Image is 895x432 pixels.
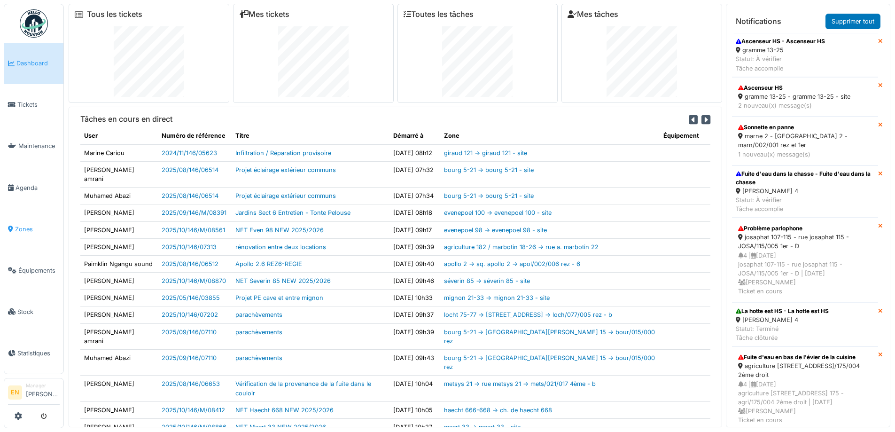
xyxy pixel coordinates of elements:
[26,382,60,389] div: Manager
[444,311,612,318] a: locht 75-77 -> [STREET_ADDRESS] -> loch/077/005 rez - b
[162,294,220,301] a: 2025/05/146/03855
[17,307,60,316] span: Stock
[732,165,878,218] a: Fuite d'eau dans la chasse - Fuite d'eau dans la chasse [PERSON_NAME] 4 Statut: À vérifierTâche a...
[389,401,440,418] td: [DATE] 10h05
[80,221,158,238] td: [PERSON_NAME]
[389,221,440,238] td: [DATE] 09h17
[738,150,872,159] div: 1 nouveau(x) message(s)
[235,149,331,157] a: Infiltration / Réparation provisoire
[80,401,158,418] td: [PERSON_NAME]
[389,144,440,161] td: [DATE] 08h12
[80,350,158,376] td: Muhamed Abazi
[444,192,534,199] a: bourg 5-21 -> bourg 5-21 - site
[736,315,829,324] div: [PERSON_NAME] 4
[80,323,158,349] td: [PERSON_NAME] amrani
[4,291,63,332] a: Stock
[736,46,825,55] div: gramme 13-25
[80,204,158,221] td: [PERSON_NAME]
[389,306,440,323] td: [DATE] 09h37
[738,380,872,425] div: 4 | [DATE] agriculture [STREET_ADDRESS] 175 - agri/175/004 2ème droit | [DATE] [PERSON_NAME] Tick...
[732,218,878,302] a: Problème parlophone josaphat 107-115 - rue josaphat 115 - JOSA/115/005 1er - D 4 |[DATE]josaphat ...
[232,127,389,144] th: Titre
[235,243,326,251] a: rénovation entre deux locations
[738,123,872,132] div: Sonnette en panne
[444,260,580,267] a: apollo 2 -> sq. apollo 2 -> apol/002/006 rez - 6
[80,273,158,290] td: [PERSON_NAME]
[162,149,217,157] a: 2024/11/146/05623
[738,251,872,296] div: 4 | [DATE] josaphat 107-115 - rue josaphat 115 - JOSA/115/005 1er - D | [DATE] [PERSON_NAME] Tick...
[16,59,60,68] span: Dashboard
[162,277,226,284] a: 2025/10/146/M/08870
[16,183,60,192] span: Agenda
[738,84,872,92] div: Ascenseur HS
[736,37,825,46] div: Ascenseur HS - Ascenseur HS
[444,424,521,431] a: meert 33 -> meert 33 - site
[444,407,552,414] a: haecht 666-668 -> ch. de haecht 668
[389,376,440,401] td: [DATE] 10h04
[20,9,48,38] img: Badge_color-CXgf-gQk.svg
[440,127,660,144] th: Zone
[732,33,878,77] a: Ascenseur HS - Ascenseur HS gramme 13-25 Statut: À vérifierTâche accomplie
[235,311,282,318] a: parachèvements
[162,311,218,318] a: 2025/10/146/07202
[738,224,872,233] div: Problème parlophone
[4,208,63,250] a: Zones
[235,260,302,267] a: Apollo 2.6 REZ6-REGIE
[4,43,63,84] a: Dashboard
[444,294,550,301] a: mignon 21-33 -> mignon 21-33 - site
[26,382,60,402] li: [PERSON_NAME]
[18,141,60,150] span: Maintenance
[736,307,829,315] div: La hotte est HS - La hotte est HS
[389,204,440,221] td: [DATE] 08h18
[4,332,63,374] a: Statistiques
[235,209,350,216] a: Jardins Sect 6 Entretien - Tonte Pelouse
[389,188,440,204] td: [DATE] 07h34
[736,17,781,26] h6: Notifications
[18,266,60,275] span: Équipements
[738,353,872,361] div: Fuite d'eau en bas de l'évier de la cuisine
[444,243,599,251] a: agriculture 182 / marbotin 18-26 -> rue a. marbotin 22
[80,306,158,323] td: [PERSON_NAME]
[389,127,440,144] th: Démarré à
[80,238,158,255] td: [PERSON_NAME]
[162,407,225,414] a: 2025/10/146/M/08412
[235,354,282,361] a: parachèvements
[736,324,829,342] div: Statut: Terminé Tâche clôturée
[444,380,596,387] a: metsys 21 -> rue metsys 21 -> mets/021/017 4ème - b
[4,250,63,291] a: Équipements
[8,385,22,400] li: EN
[162,424,226,431] a: 2025/10/146/M/08866
[162,354,217,361] a: 2025/09/146/07110
[444,227,547,234] a: evenepoel 98 -> evenepoel 98 - site
[80,144,158,161] td: Marine Cariou
[162,192,218,199] a: 2025/08/146/06514
[17,100,60,109] span: Tickets
[732,117,878,165] a: Sonnette en panne marne 2 - [GEOGRAPHIC_DATA] 2 - marn/002/001 rez et 1er 1 nouveau(x) message(s)
[389,161,440,187] td: [DATE] 07h32
[4,126,63,167] a: Maintenance
[738,233,872,251] div: josaphat 107-115 - rue josaphat 115 - JOSA/115/005 1er - D
[162,209,226,216] a: 2025/09/146/M/08391
[389,238,440,255] td: [DATE] 09h39
[15,225,60,234] span: Zones
[825,14,880,29] a: Supprimer tout
[158,127,232,144] th: Numéro de référence
[80,376,158,401] td: [PERSON_NAME]
[389,290,440,306] td: [DATE] 10h33
[235,192,336,199] a: Projet éclairage extérieur communs
[162,260,218,267] a: 2025/08/146/06512
[736,196,874,213] div: Statut: À vérifier Tâche accomplie
[732,77,878,117] a: Ascenseur HS gramme 13-25 - gramme 13-25 - site 2 nouveau(x) message(s)
[736,170,874,187] div: Fuite d'eau dans la chasse - Fuite d'eau dans la chasse
[736,187,874,196] div: [PERSON_NAME] 4
[162,380,220,387] a: 2025/08/146/06653
[404,10,474,19] a: Toutes les tâches
[738,101,872,110] div: 2 nouveau(x) message(s)
[568,10,618,19] a: Mes tâches
[732,303,878,347] a: La hotte est HS - La hotte est HS [PERSON_NAME] 4 Statut: TerminéTâche clôturée
[235,380,371,396] a: Vérification de la provenance de la fuite dans le couloir
[235,294,323,301] a: Projet PE cave et entre mignon
[444,354,655,370] a: bourg 5-21 -> [GEOGRAPHIC_DATA][PERSON_NAME] 15 -> bour/015/000 rez
[84,132,98,139] span: translation missing: fr.shared.user
[389,255,440,272] td: [DATE] 09h40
